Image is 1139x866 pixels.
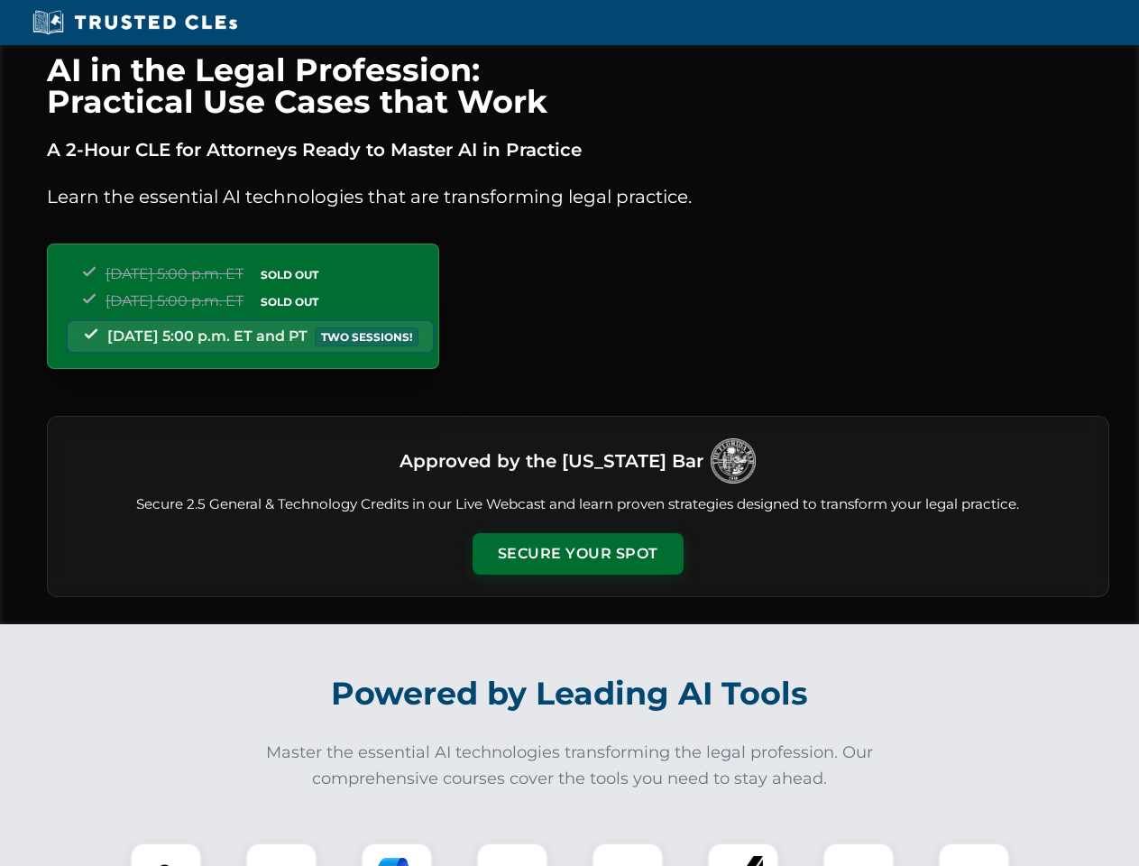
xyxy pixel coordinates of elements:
span: SOLD OUT [254,292,325,311]
h2: Powered by Leading AI Tools [70,662,1070,725]
p: Learn the essential AI technologies that are transforming legal practice. [47,182,1109,211]
p: A 2-Hour CLE for Attorneys Ready to Master AI in Practice [47,135,1109,164]
img: Logo [711,438,756,484]
h3: Approved by the [US_STATE] Bar [400,445,703,477]
span: [DATE] 5:00 p.m. ET [106,265,243,282]
p: Secure 2.5 General & Technology Credits in our Live Webcast and learn proven strategies designed ... [69,494,1087,515]
span: [DATE] 5:00 p.m. ET [106,292,243,309]
p: Master the essential AI technologies transforming the legal profession. Our comprehensive courses... [254,740,886,792]
img: Trusted CLEs [27,9,243,36]
span: SOLD OUT [254,265,325,284]
button: Secure Your Spot [473,533,684,575]
h1: AI in the Legal Profession: Practical Use Cases that Work [47,54,1109,117]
